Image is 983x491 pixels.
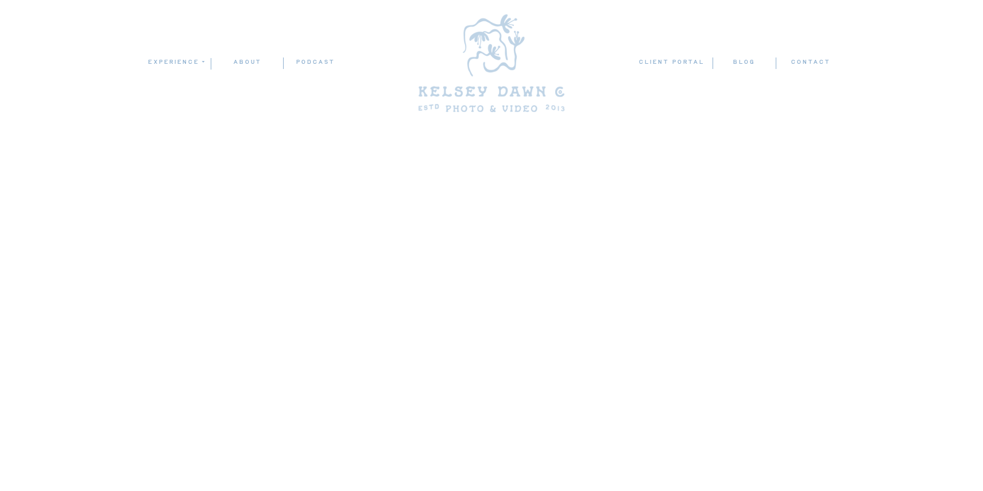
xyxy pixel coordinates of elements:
a: experience [148,57,203,67]
a: ABOUT [211,57,283,68]
a: contact [791,57,831,68]
a: blog [713,57,775,68]
a: podcast [284,57,347,68]
a: client portal [638,57,707,69]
